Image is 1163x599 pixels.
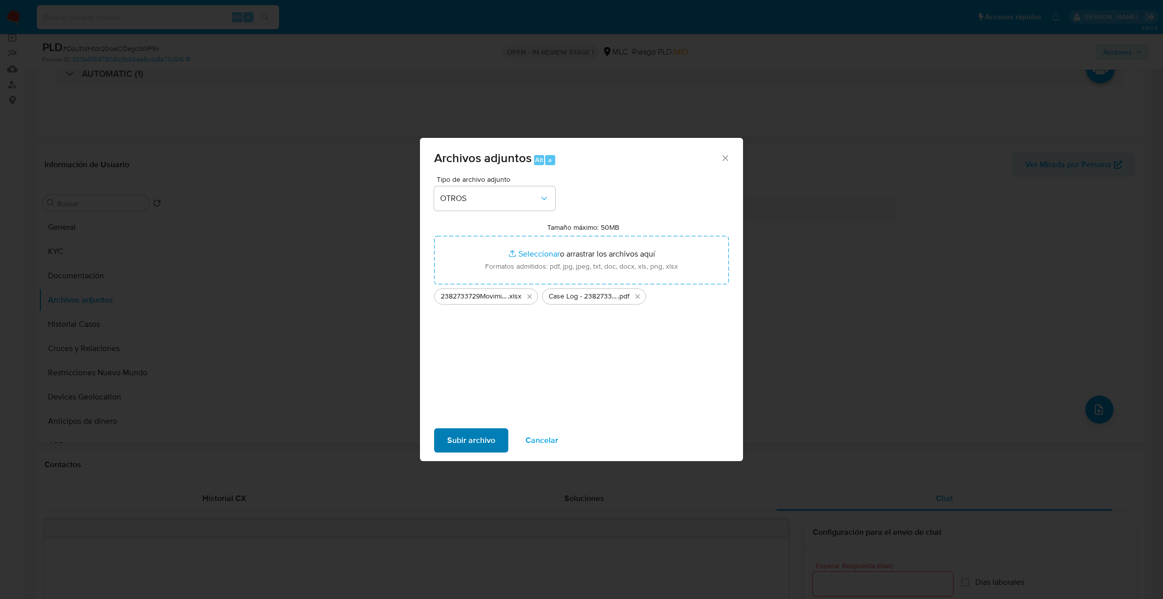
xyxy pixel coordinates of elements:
button: Eliminar Case Log - 2382733729.pdf [631,290,644,303]
span: Case Log - 2382733729 [549,291,618,302]
button: Subir archivo [434,428,508,453]
button: Cancelar [512,428,571,453]
span: 2382733729Movimientos [441,291,508,302]
span: Tipo de archivo adjunto [437,176,558,183]
span: a [548,155,552,165]
span: Cancelar [525,429,558,452]
span: Subir archivo [447,429,495,452]
label: Tamaño máximo: 50MB [547,223,619,232]
span: Alt [535,155,543,165]
span: .xlsx [508,291,521,302]
span: Archivos adjuntos [434,149,532,167]
button: Cerrar [720,153,729,162]
ul: Archivos seleccionados [434,284,729,305]
span: OTROS [440,193,539,204]
span: .pdf [618,291,629,302]
button: Eliminar 2382733729Movimientos .xlsx [523,290,536,303]
button: OTROS [434,186,555,211]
